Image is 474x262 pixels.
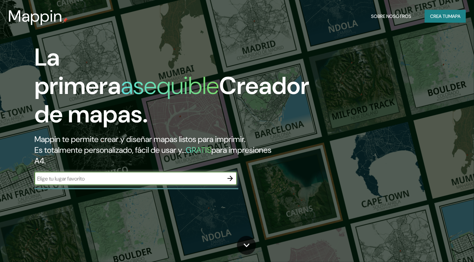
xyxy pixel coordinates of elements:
font: Creador de mapas. [34,70,309,130]
img: pin de mapeo [62,18,68,23]
font: para impresiones A4. [34,145,271,166]
font: Mappin [8,5,62,27]
font: Sobre nosotros [371,13,411,19]
button: Sobre nosotros [368,10,414,23]
font: Crea tu [430,13,448,19]
button: Crea tumapa [425,10,466,23]
font: Es totalmente personalizado, fácil de usar y... [34,145,186,155]
font: mapa [448,13,460,19]
font: GRATIS [186,145,211,155]
font: La primera [34,42,121,101]
font: Mappin te permite crear y diseñar mapas listos para imprimir. [34,134,245,144]
font: asequible [121,70,219,101]
input: Elige tu lugar favorito [34,175,223,183]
